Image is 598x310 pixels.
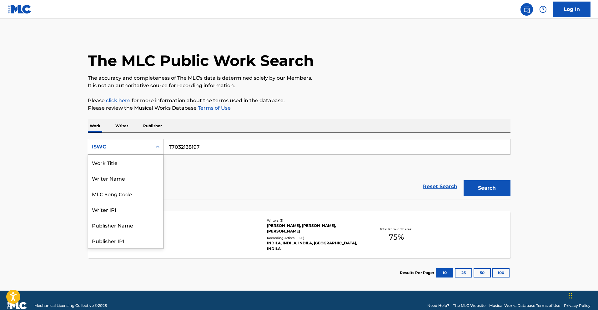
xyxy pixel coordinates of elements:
p: Work [88,119,102,132]
p: Writer [113,119,130,132]
a: Privacy Policy [564,303,590,308]
iframe: Chat Widget [567,280,598,310]
p: It is not an authoritative source for recording information. [88,82,510,89]
div: MLC Song Code [88,186,163,202]
span: Mechanical Licensing Collective © 2025 [34,303,107,308]
button: 10 [436,268,453,277]
a: Musical Works Database Terms of Use [489,303,560,308]
div: Help [537,3,549,16]
a: The MLC Website [453,303,485,308]
p: Total Known Shares: [380,227,413,232]
form: Search Form [88,139,510,199]
button: Search [464,180,510,196]
button: 50 [474,268,491,277]
div: Drag [569,286,572,305]
div: INDILA, INDILA, INDILA, [GEOGRAPHIC_DATA], INDILA [267,240,361,252]
img: search [523,6,530,13]
img: help [539,6,547,13]
div: Writer Name [88,170,163,186]
a: Log In [553,2,590,17]
a: Reset Search [420,180,460,193]
img: MLC Logo [8,5,32,14]
div: Work Title [88,155,163,170]
p: Please for more information about the terms used in the database. [88,97,510,104]
a: Terms of Use [197,105,231,111]
p: Results Per Page: [400,270,435,276]
div: Writers ( 3 ) [267,218,361,223]
div: Recording Artists ( 1526 ) [267,236,361,240]
div: Publisher Name [88,217,163,233]
button: 100 [492,268,510,277]
div: ISWC [92,143,148,151]
a: Need Help? [427,303,449,308]
button: 25 [455,268,472,277]
p: The accuracy and completeness of The MLC's data is determined solely by our Members. [88,74,510,82]
p: Publisher [141,119,164,132]
div: [PERSON_NAME], [PERSON_NAME], [PERSON_NAME] [267,223,361,234]
div: Writer IPI [88,202,163,217]
a: click here [106,97,130,103]
a: DERNIERE DANSEMLC Song Code:DV7RBFISWC:T7032138197Writers (3)[PERSON_NAME], [PERSON_NAME], [PERSO... [88,211,510,258]
a: Public Search [520,3,533,16]
h1: The MLC Public Work Search [88,51,314,70]
p: Please review the Musical Works Database [88,104,510,112]
img: logo [8,302,27,309]
div: Publisher IPI [88,233,163,248]
span: 75 % [389,232,404,243]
